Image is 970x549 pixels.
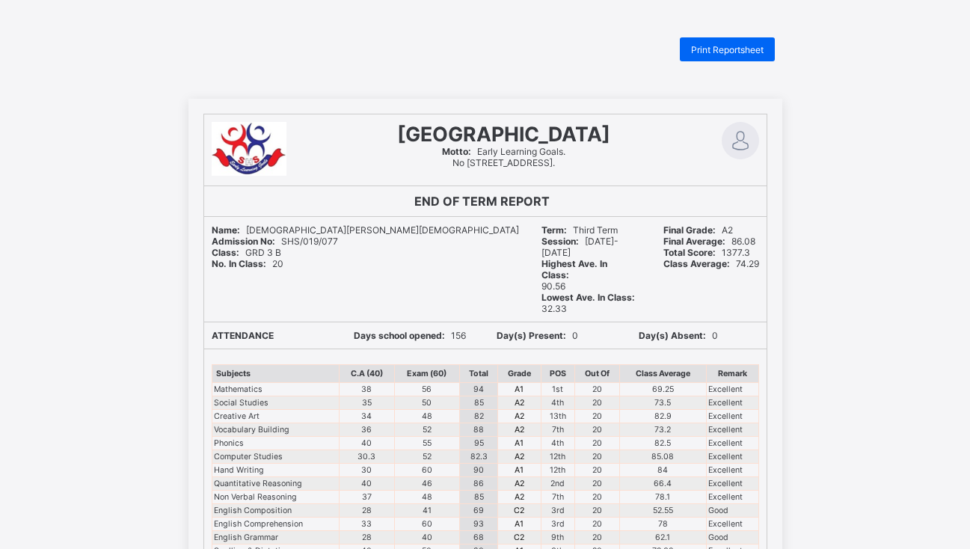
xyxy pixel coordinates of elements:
[497,330,566,341] b: Day(s) Present:
[212,490,339,503] td: Non Verbal Reasoning
[212,382,339,396] td: Mathematics
[574,396,619,409] td: 20
[339,396,394,409] td: 35
[212,236,338,247] span: SHS/019/077
[394,396,460,409] td: 50
[706,517,758,530] td: Excellent
[212,423,339,436] td: Vocabulary Building
[212,258,266,269] b: No. In Class:
[574,463,619,476] td: 20
[339,476,394,490] td: 40
[663,224,733,236] span: A2
[394,423,460,436] td: 52
[541,292,635,303] b: Lowest Ave. In Class:
[460,476,498,490] td: 86
[706,409,758,423] td: Excellent
[460,503,498,517] td: 69
[663,258,730,269] b: Class Average:
[354,330,466,341] span: 156
[663,247,750,258] span: 1377.3
[663,247,716,258] b: Total Score:
[394,476,460,490] td: 46
[460,396,498,409] td: 85
[541,269,641,292] span: 90.56
[691,44,764,55] span: Print Reportsheet
[497,330,578,341] span: 0
[460,490,498,503] td: 85
[212,236,275,247] b: Admission No:
[541,450,574,463] td: 12th
[541,292,641,314] span: 32.33
[460,517,498,530] td: 93
[498,517,541,530] td: A1
[339,409,394,423] td: 34
[639,330,718,341] span: 0
[394,364,460,382] th: Exam (60)
[541,364,574,382] th: POS
[620,436,706,450] td: 82.5
[394,450,460,463] td: 52
[460,382,498,396] td: 94
[574,490,619,503] td: 20
[414,194,550,209] b: END OF TERM REPORT
[706,463,758,476] td: Excellent
[212,436,339,450] td: Phonics
[663,236,725,247] b: Final Average:
[639,330,706,341] b: Day(s) Absent:
[394,382,460,396] td: 56
[541,224,618,236] span: Third Term
[541,517,574,530] td: 3rd
[663,258,759,269] span: 74.29
[212,247,281,258] span: GRD 3 B
[212,503,339,517] td: English Composition
[620,490,706,503] td: 78.1
[394,503,460,517] td: 41
[460,450,498,463] td: 82.3
[498,436,541,450] td: A1
[620,382,706,396] td: 69.25
[541,409,574,423] td: 13th
[620,364,706,382] th: Class Average
[574,423,619,436] td: 20
[212,396,339,409] td: Social Studies
[706,382,758,396] td: Excellent
[460,423,498,436] td: 88
[498,423,541,436] td: A2
[620,423,706,436] td: 73.2
[541,530,574,544] td: 9th
[339,436,394,450] td: 40
[574,503,619,517] td: 20
[212,517,339,530] td: English Comprehension
[339,423,394,436] td: 36
[574,436,619,450] td: 20
[498,364,541,382] th: Grade
[212,224,240,236] b: Name:
[706,476,758,490] td: Excellent
[442,146,471,157] b: Motto:
[620,517,706,530] td: 78
[541,224,567,236] b: Term:
[541,396,574,409] td: 4th
[498,396,541,409] td: A2
[706,364,758,382] th: Remark
[442,146,565,157] span: Early Learning Goals.
[541,503,574,517] td: 3rd
[541,463,574,476] td: 12th
[212,476,339,490] td: Quantitative Reasoning
[339,517,394,530] td: 33
[498,382,541,396] td: A1
[620,409,706,423] td: 82.9
[498,503,541,517] td: C2
[394,463,460,476] td: 60
[460,463,498,476] td: 90
[574,409,619,423] td: 20
[212,409,339,423] td: Creative Art
[498,409,541,423] td: A2
[706,530,758,544] td: Good
[620,503,706,517] td: 52.55
[339,364,394,382] th: C.A (40)
[620,463,706,476] td: 84
[541,382,574,396] td: 1st
[339,530,394,544] td: 28
[620,396,706,409] td: 73.5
